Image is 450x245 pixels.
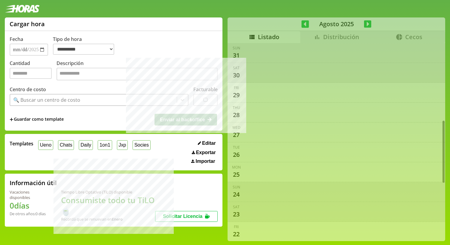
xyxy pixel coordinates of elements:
h2: Información útil [10,179,57,187]
div: 🔍 Buscar un centro de costo [13,97,80,103]
span: Solicitar Licencia [163,214,203,219]
span: Templates [10,140,33,147]
button: Exportar [190,150,218,156]
span: Exportar [196,150,216,155]
h1: Consumiste todo tu TiLO 🍵 [61,195,155,216]
div: Recordá que se renuevan en [61,216,155,222]
div: De otros años: 0 días [10,211,47,216]
span: Importar [196,159,215,164]
input: Cantidad [10,68,52,79]
button: Chats [58,140,74,150]
b: Enero [112,216,123,222]
span: + [10,116,13,123]
label: Facturable [193,86,218,93]
h1: Cargar hora [10,20,45,28]
button: Ueno [38,140,53,150]
label: Centro de costo [10,86,46,93]
button: Jxp [117,140,128,150]
span: +Guardar como template [10,116,64,123]
button: Daily [79,140,93,150]
label: Descripción [57,60,218,82]
img: logotipo [5,5,40,13]
button: Solicitar Licencia [155,211,218,222]
h1: 0 días [10,200,47,211]
label: Fecha [10,36,23,42]
textarea: Descripción [57,68,218,80]
select: Tipo de hora [53,44,114,55]
div: Tiempo Libre Optativo (TiLO) disponible [61,189,155,195]
button: Socies [133,140,151,150]
label: Tipo de hora [53,36,119,56]
label: Cantidad [10,60,57,82]
div: Vacaciones disponibles [10,189,47,200]
span: Editar [202,141,216,146]
button: 1on1 [98,140,112,150]
button: Editar [196,140,218,146]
